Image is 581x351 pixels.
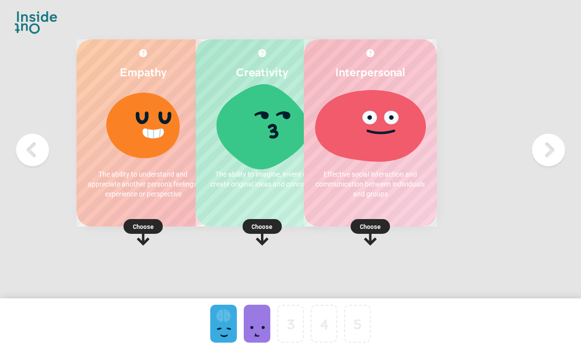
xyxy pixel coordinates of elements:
h2: Creativity [205,65,319,79]
p: The ability to understand and appreciate another person's feelings, experience or perspective [87,169,200,199]
h2: Empathy [87,65,200,79]
img: Previous [13,130,52,170]
img: More about Interpersonal [366,49,374,57]
p: The ability to imagine, invent or create original ideas and concepts [205,169,319,189]
h2: Interpersonal [314,65,427,79]
img: More about Creativity [258,49,266,57]
img: Next [529,130,568,170]
p: Choose [304,222,437,231]
img: More about Empathy [139,49,147,57]
p: Effective social interaction and communication between individuals and groups [314,169,427,199]
p: Choose [195,222,328,231]
p: Choose [77,222,210,231]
